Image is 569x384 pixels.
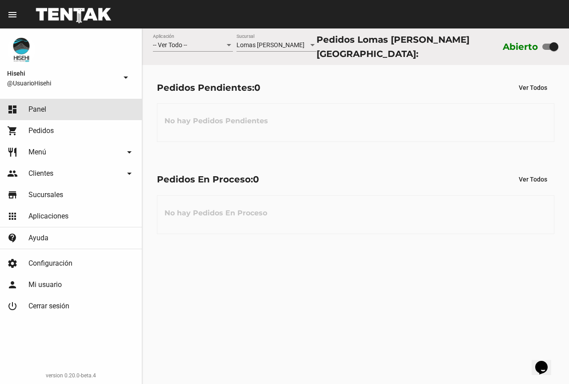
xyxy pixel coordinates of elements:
[512,80,554,96] button: Ver Todos
[7,279,18,290] mat-icon: person
[254,82,260,93] span: 0
[512,171,554,187] button: Ver Todos
[532,348,560,375] iframe: chat widget
[120,72,131,83] mat-icon: arrow_drop_down
[7,147,18,158] mat-icon: restaurant
[157,81,260,95] div: Pedidos Pendientes:
[28,302,69,311] span: Cerrar sesión
[28,148,46,157] span: Menú
[157,108,275,134] h3: No hay Pedidos Pendientes
[28,259,72,268] span: Configuración
[236,41,305,49] span: Lomas [PERSON_NAME]
[124,168,135,179] mat-icon: arrow_drop_down
[28,105,46,114] span: Panel
[7,211,18,222] mat-icon: apps
[503,40,538,54] label: Abierto
[7,233,18,243] mat-icon: contact_support
[7,301,18,311] mat-icon: power_settings_new
[28,126,54,135] span: Pedidos
[28,280,62,289] span: Mi usuario
[253,174,259,185] span: 0
[7,9,18,20] mat-icon: menu
[317,32,499,61] div: Pedidos Lomas [PERSON_NAME][GEOGRAPHIC_DATA]:
[7,36,36,64] img: b10aa081-330c-4927-a74e-08896fa80e0a.jpg
[28,212,68,221] span: Aplicaciones
[7,68,117,79] span: Hisehi
[28,169,53,178] span: Clientes
[28,234,48,243] span: Ayuda
[7,125,18,136] mat-icon: shopping_cart
[153,41,187,49] span: -- Ver Todo --
[7,104,18,115] mat-icon: dashboard
[157,172,259,186] div: Pedidos En Proceso:
[7,371,135,380] div: version 0.20.0-beta.4
[519,176,547,183] span: Ver Todos
[7,258,18,269] mat-icon: settings
[7,190,18,200] mat-icon: store
[28,190,63,199] span: Sucursales
[7,79,117,88] span: @UsuarioHisehi
[519,84,547,91] span: Ver Todos
[7,168,18,179] mat-icon: people
[157,200,274,226] h3: No hay Pedidos En Proceso
[124,147,135,158] mat-icon: arrow_drop_down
